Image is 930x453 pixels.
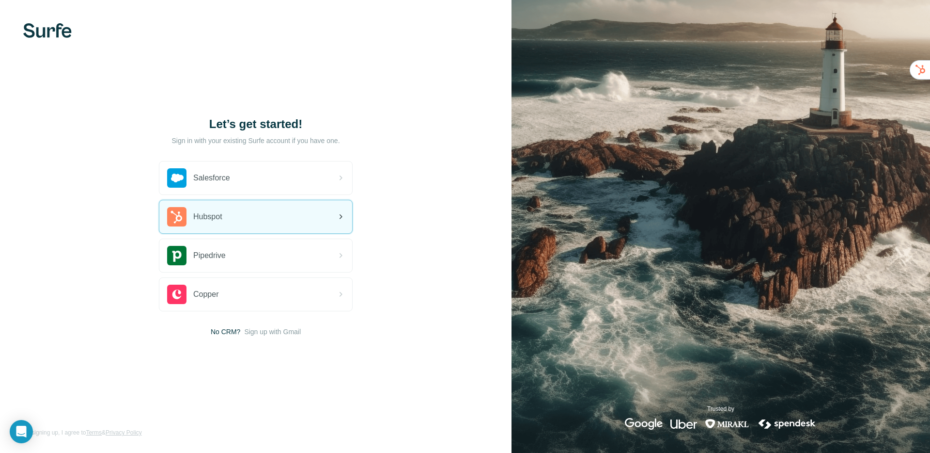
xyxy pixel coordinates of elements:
[167,285,186,304] img: copper's logo
[23,23,72,38] img: Surfe's logo
[10,420,33,443] div: Open Intercom Messenger
[167,168,186,188] img: salesforce's logo
[670,418,697,430] img: uber's logo
[707,404,734,413] p: Trusted by
[167,246,186,265] img: pipedrive's logo
[167,207,186,226] img: hubspot's logo
[244,327,301,337] button: Sign up with Gmail
[757,418,817,430] img: spendesk's logo
[171,136,340,146] p: Sign in with your existing Surfe account if you have one.
[705,418,749,430] img: mirakl's logo
[193,172,230,184] span: Salesforce
[193,289,218,300] span: Copper
[211,327,240,337] span: No CRM?
[86,429,102,436] a: Terms
[159,116,353,132] h1: Let’s get started!
[193,250,226,261] span: Pipedrive
[625,418,663,430] img: google's logo
[106,429,142,436] a: Privacy Policy
[193,211,222,223] span: Hubspot
[23,428,142,437] span: By signing up, I agree to &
